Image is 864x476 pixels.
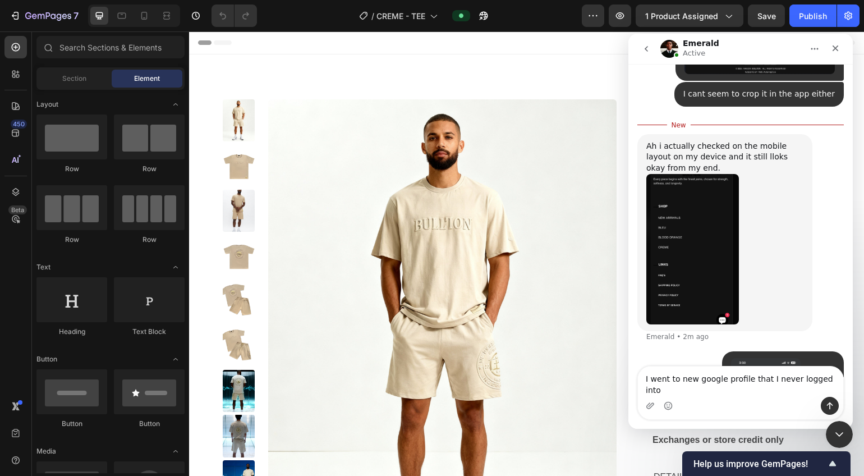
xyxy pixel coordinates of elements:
span: Toggle open [167,258,185,276]
button: Upload attachment [17,368,26,377]
span: Media [36,446,56,456]
span: Element [134,74,160,84]
button: increment [526,321,552,345]
div: Row [114,235,185,245]
h1: THE ONE TEE IN CRÈME [462,68,641,117]
span: / [371,10,374,22]
span: Button [36,354,57,364]
strong: Exchanges or store credit only [463,404,595,413]
div: Undo/Redo [212,4,257,27]
input: quantity [488,321,526,345]
span: CREME - TEE [376,10,425,22]
span: Layout [36,99,58,109]
div: Button [114,419,185,429]
div: Quantity [462,299,641,318]
div: 450 [11,120,27,129]
p: 7 [73,9,79,22]
span: Section [62,74,86,84]
iframe: Intercom live chat [826,421,853,448]
i: B.I.'s vision brought to life for the first time [463,146,619,155]
span: Save [757,11,776,21]
iframe: Intercom live chat [628,34,853,429]
div: $140.00 [462,119,641,138]
p: Cut from , this tee offers a soft yet substantial hand feel. Designed with a relaxed fit, it feat... [462,174,636,248]
iframe: Design area [189,31,864,476]
button: Show more [462,227,641,244]
strong: 100% combed cotton [497,174,586,184]
div: Text Block [114,327,185,337]
span: XL [560,277,569,286]
span: Text [36,262,50,272]
button: Save [748,4,785,27]
span: 1 product assigned [645,10,718,22]
button: Publish [789,4,837,27]
button: Add to cart [462,359,641,386]
button: Send a message… [192,363,210,381]
legend: Size: S [462,249,488,265]
span: Toggle open [167,95,185,113]
div: Add to cart [528,367,575,378]
span: DETAILS [465,441,502,450]
div: Publish [799,10,827,22]
button: Show survey - Help us improve GemPages! [693,457,839,470]
textarea: Message… [10,333,215,363]
div: Row [36,235,107,245]
span: L [532,277,536,286]
div: Row [114,164,185,174]
button: Emoji picker [35,368,44,377]
div: Button [36,419,107,429]
span: S [472,277,477,286]
span: M [502,277,508,286]
span: Toggle open [167,442,185,460]
button: 1 product assigned [636,4,743,27]
span: 2XL [593,277,607,286]
span: Toggle open [167,350,185,368]
input: Search Sections & Elements [36,36,185,58]
div: Row [36,164,107,174]
div: Beta [8,205,27,214]
span: Help us improve GemPages! [693,459,826,469]
button: decrement [463,321,488,345]
div: Heading [36,327,107,337]
span: Show more [462,227,508,244]
button: 7 [4,4,84,27]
